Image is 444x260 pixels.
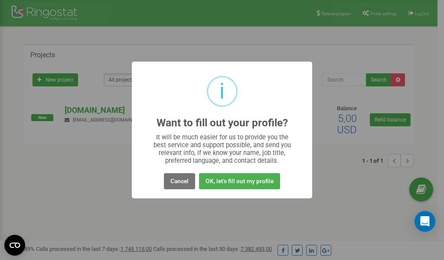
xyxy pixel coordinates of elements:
h2: Want to fill out your profile? [157,117,288,129]
button: Open CMP widget [4,235,25,256]
button: OK, let's fill out my profile [199,173,280,189]
div: i [219,77,225,105]
div: It will be much easier for us to provide you the best service and support possible, and send you ... [149,133,295,165]
button: Cancel [164,173,195,189]
div: Open Intercom Messenger [415,211,435,232]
